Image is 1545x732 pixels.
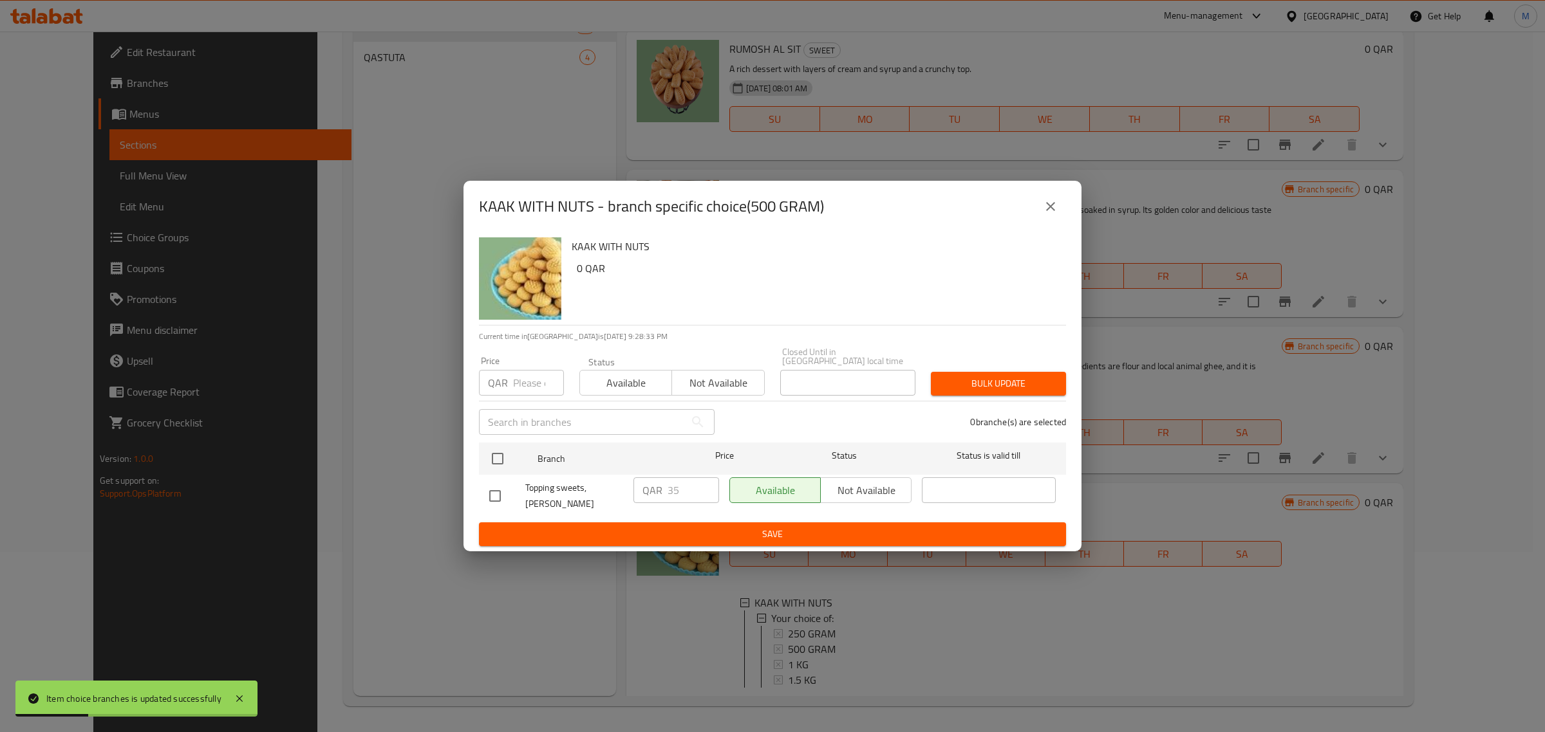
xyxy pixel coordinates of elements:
[46,691,221,706] div: Item choice branches is updated successfully
[479,331,1066,342] p: Current time in [GEOGRAPHIC_DATA] is [DATE] 9:28:33 PM
[642,482,662,498] p: QAR
[479,196,824,217] h2: KAAK WITH NUTS - branch specific choice(500 GRAM)
[677,374,759,392] span: Not available
[572,237,1056,255] h6: KAAK WITH NUTS
[970,416,1066,428] p: 0 branche(s) are selected
[479,409,685,435] input: Search in branches
[682,448,767,464] span: Price
[488,375,508,390] p: QAR
[538,451,671,467] span: Branch
[941,376,1056,392] span: Bulk update
[922,448,1056,464] span: Status is valid till
[577,259,1056,277] h6: 0 QAR
[579,370,672,396] button: Available
[668,477,719,503] input: Please enter price
[479,522,1066,546] button: Save
[1035,191,1066,222] button: close
[671,370,764,396] button: Not available
[513,370,564,396] input: Please enter price
[931,372,1066,396] button: Bulk update
[489,526,1056,542] span: Save
[585,374,667,392] span: Available
[479,237,561,320] img: KAAK WITH NUTS
[778,448,912,464] span: Status
[525,480,623,512] span: Topping sweets, [PERSON_NAME]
